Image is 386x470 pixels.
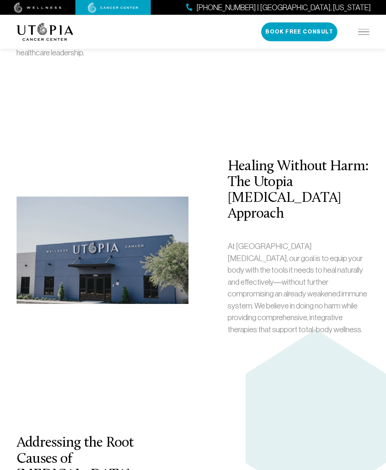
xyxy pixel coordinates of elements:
[14,3,61,13] img: wellness
[196,2,371,13] span: [PHONE_NUMBER] | [GEOGRAPHIC_DATA], [US_STATE]
[261,23,337,41] button: Book Free Consult
[358,29,369,35] img: icon-hamburger
[17,197,188,304] img: Healing Without Harm: The Utopia Cancer Center Approach
[88,3,138,13] img: cancer center
[228,241,369,336] p: At [GEOGRAPHIC_DATA][MEDICAL_DATA], our goal is to equip your body with the tools it needs to hea...
[228,159,369,223] h2: Healing Without Harm: The Utopia [MEDICAL_DATA] Approach
[186,2,371,13] a: [PHONE_NUMBER] | [GEOGRAPHIC_DATA], [US_STATE]
[17,23,74,41] img: logo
